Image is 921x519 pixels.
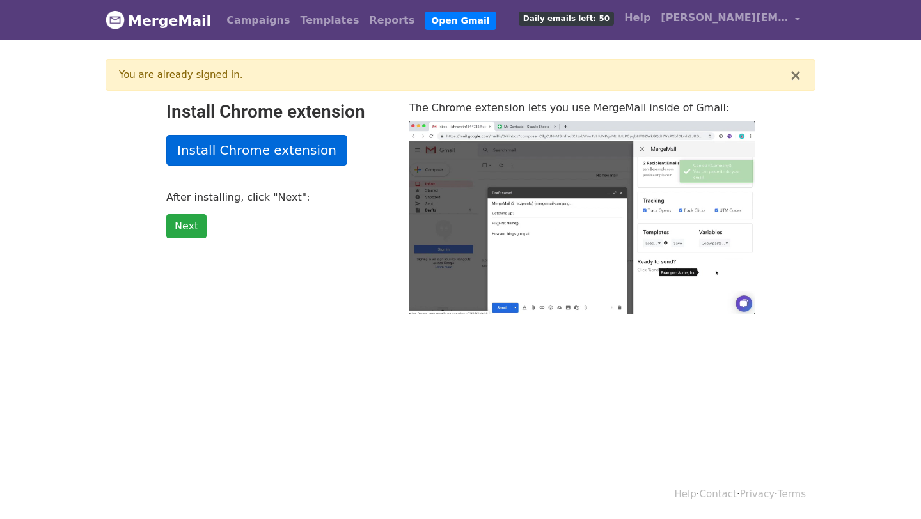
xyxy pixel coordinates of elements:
[119,68,789,82] div: You are already signed in.
[221,8,295,33] a: Campaigns
[425,12,496,30] a: Open Gmail
[166,135,347,166] a: Install Chrome extension
[656,5,805,35] a: [PERSON_NAME][EMAIL_ADDRESS][DOMAIN_NAME]
[409,101,755,114] p: The Chrome extension lets you use MergeMail inside of Gmail:
[365,8,420,33] a: Reports
[857,458,921,519] iframe: Chat Widget
[295,8,364,33] a: Templates
[740,488,775,500] a: Privacy
[789,68,802,83] button: ×
[166,190,390,204] p: After installing, click "Next":
[166,101,390,123] h2: Install Chrome extension
[675,488,697,500] a: Help
[619,5,656,31] a: Help
[106,10,125,29] img: MergeMail logo
[514,5,619,31] a: Daily emails left: 50
[519,12,614,26] span: Daily emails left: 50
[661,10,789,26] span: [PERSON_NAME][EMAIL_ADDRESS][DOMAIN_NAME]
[778,488,806,500] a: Terms
[166,214,207,238] a: Next
[106,7,211,34] a: MergeMail
[700,488,737,500] a: Contact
